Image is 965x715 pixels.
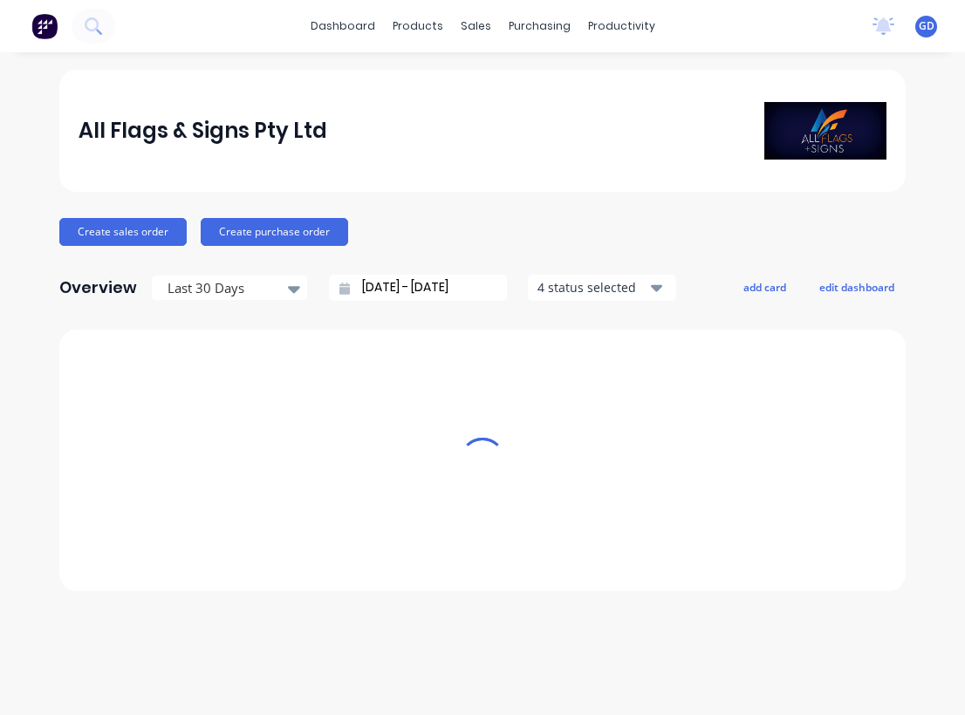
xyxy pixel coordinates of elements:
[452,13,500,39] div: sales
[384,13,452,39] div: products
[528,275,676,301] button: 4 status selected
[579,13,664,39] div: productivity
[537,278,647,296] div: 4 status selected
[31,13,58,39] img: Factory
[919,18,934,34] span: GD
[808,276,906,298] button: edit dashboard
[302,13,384,39] a: dashboard
[201,218,348,246] button: Create purchase order
[59,218,187,246] button: Create sales order
[79,113,327,148] div: All Flags & Signs Pty Ltd
[732,276,797,298] button: add card
[500,13,579,39] div: purchasing
[764,102,886,160] img: All Flags & Signs Pty Ltd
[59,270,137,305] div: Overview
